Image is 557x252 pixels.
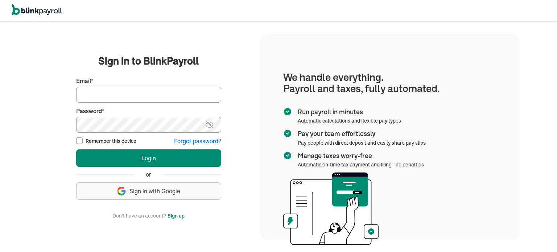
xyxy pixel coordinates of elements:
input: Your email address [76,87,221,103]
button: Login [76,149,221,167]
span: Automatic calculations and flexible pay types [298,117,401,124]
span: Sign in with Google [129,187,180,195]
button: Sign in with Google [76,182,221,200]
span: Don't have an account? [112,211,166,220]
label: Email [76,77,221,85]
label: Password [76,107,221,115]
span: Pay your team effortlessly [298,129,423,139]
button: Sign up [168,211,185,220]
img: logo [12,4,62,15]
span: Automatic on-time tax payment and filing - no penalties [298,161,424,168]
span: Sign in to BlinkPayroll [98,54,199,68]
span: or [146,170,151,179]
h1: We handle everything. Payroll and taxes, fully automated. [283,72,496,94]
span: Manage taxes worry-free [298,151,421,161]
span: Run payroll in minutes [298,107,398,117]
img: checkmark [283,107,292,116]
img: illustration [283,172,379,245]
img: checkmark [283,151,292,160]
label: Remember this device [86,137,136,145]
button: Forgot password? [174,137,221,145]
span: Pay people with direct deposit and easily share pay slips [298,140,426,146]
img: eye [205,120,214,129]
img: google [117,187,126,195]
img: checkmark [283,129,292,138]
